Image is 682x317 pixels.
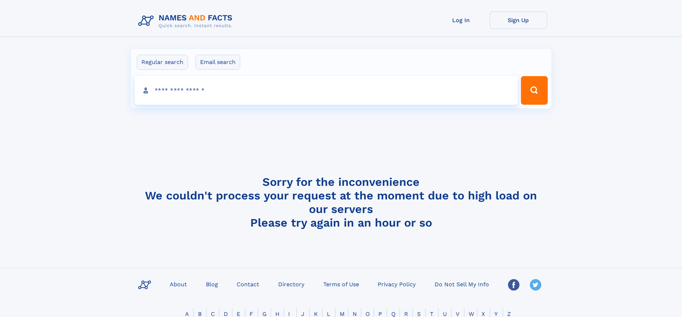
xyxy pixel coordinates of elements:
a: Sign Up [490,11,547,29]
img: Logo Names and Facts [135,11,238,31]
a: About [167,279,190,289]
a: Log In [432,11,490,29]
button: Search Button [521,76,547,105]
a: Terms of Use [320,279,362,289]
label: Regular search [137,55,188,70]
img: Twitter [530,279,541,291]
a: Privacy Policy [375,279,419,289]
h4: Sorry for the inconvenience We couldn't process your request at the moment due to high load on ou... [135,175,547,229]
label: Email search [195,55,240,70]
a: Directory [275,279,307,289]
a: Contact [234,279,262,289]
img: Facebook [508,279,519,291]
a: Blog [203,279,221,289]
a: Do Not Sell My Info [432,279,492,289]
input: search input [135,76,518,105]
